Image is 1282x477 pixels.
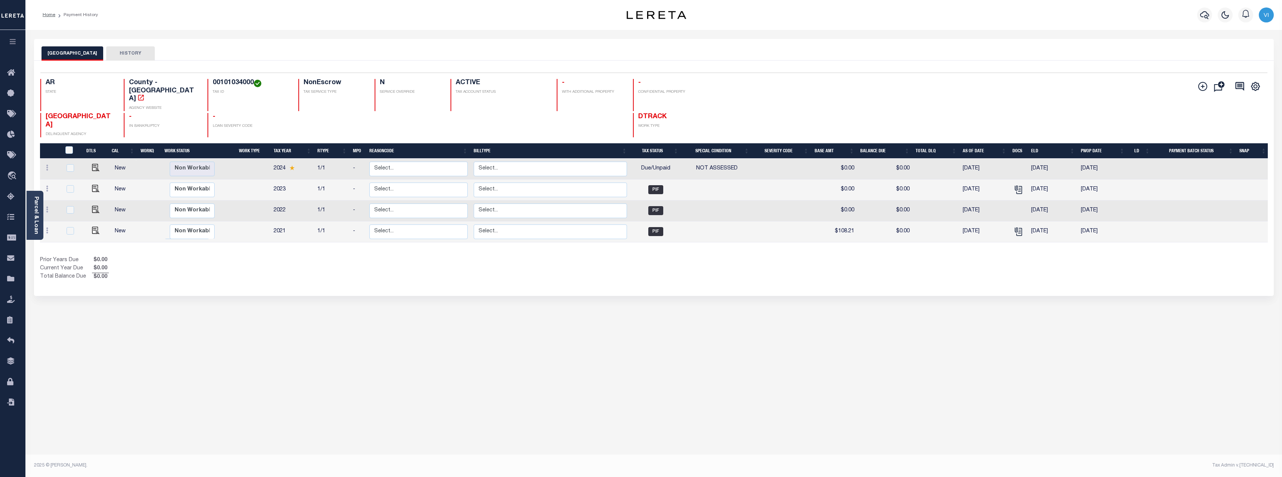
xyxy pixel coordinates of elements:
td: [DATE] [960,180,1009,201]
td: [DATE] [1078,159,1128,180]
span: - [638,79,641,86]
td: - [350,180,366,201]
td: 2024 [271,159,314,180]
span: $0.00 [92,265,109,273]
p: WORK TYPE [638,123,708,129]
th: CAL: activate to sort column ascending [109,143,138,159]
p: DELINQUENT AGENCY [46,132,115,137]
td: $108.21 [812,221,857,242]
li: Payment History [55,12,98,18]
span: PIF [648,206,663,215]
td: 2022 [271,201,314,221]
button: [GEOGRAPHIC_DATA] [41,46,103,61]
p: STATE [46,89,115,95]
span: PIF [648,185,663,194]
td: Total Balance Due [40,273,92,281]
span: - [129,113,132,120]
td: $0.00 [857,180,913,201]
td: 1/1 [314,159,350,180]
img: svg+xml;base64,PHN2ZyB4bWxucz0iaHR0cDovL3d3dy53My5vcmcvMjAwMC9zdmciIHBvaW50ZXItZXZlbnRzPSJub25lIi... [1259,7,1274,22]
td: New [112,221,142,242]
h4: NonEscrow [304,79,366,87]
h4: 00101034000 [213,79,290,87]
td: $0.00 [812,180,857,201]
th: PWOP Date: activate to sort column ascending [1078,143,1128,159]
td: 2021 [271,221,314,242]
td: - [350,159,366,180]
span: NOT ASSESSED [696,166,738,171]
span: - [213,113,215,120]
span: $0.00 [92,273,109,281]
p: IN BANKRUPTCY [129,123,199,129]
th: WorkQ [138,143,162,159]
p: TAX SERVICE TYPE [304,89,366,95]
h4: County - [GEOGRAPHIC_DATA] [129,79,199,103]
img: logo-dark.svg [627,11,686,19]
i: travel_explore [7,171,19,181]
th: BillType: activate to sort column ascending [471,143,630,159]
th: RType: activate to sort column ascending [314,143,350,159]
th: LD: activate to sort column ascending [1128,143,1153,159]
td: [DATE] [960,159,1009,180]
a: Home [43,13,55,17]
td: $0.00 [857,159,913,180]
p: WITH ADDITIONAL PROPERTY [562,89,624,95]
td: $0.00 [812,201,857,221]
td: 1/1 [314,201,350,221]
td: - [350,201,366,221]
td: [DATE] [1078,201,1128,221]
th: Tax Status: activate to sort column ascending [630,143,682,159]
td: Due/Unpaid [630,159,682,180]
span: DTRACK [638,113,667,120]
td: - [350,221,366,242]
td: 1/1 [314,221,350,242]
a: Parcel & Loan [33,196,39,234]
th: &nbsp;&nbsp;&nbsp;&nbsp;&nbsp;&nbsp;&nbsp;&nbsp;&nbsp;&nbsp; [40,143,61,159]
th: Work Status [162,143,236,159]
th: Tax Year: activate to sort column ascending [271,143,314,159]
td: Current Year Due [40,265,92,273]
th: ReasonCode: activate to sort column ascending [366,143,471,159]
td: 1/1 [314,180,350,201]
td: $0.00 [857,221,913,242]
p: AGENCY WEBSITE [129,106,199,111]
span: $0.00 [92,256,109,265]
td: $0.00 [812,159,857,180]
th: &nbsp; [61,143,83,159]
th: Work Type [236,143,271,159]
th: Severity Code: activate to sort column ascending [752,143,812,159]
td: [DATE] [1078,221,1128,242]
h4: AR [46,79,115,87]
td: New [112,180,142,201]
h4: ACTIVE [456,79,547,87]
th: Total DLQ: activate to sort column ascending [913,143,960,159]
p: SERVICE OVERRIDE [380,89,442,95]
td: [DATE] [960,221,1009,242]
p: TAX ACCOUNT STATUS [456,89,547,95]
th: Special Condition: activate to sort column ascending [682,143,752,159]
th: Base Amt: activate to sort column ascending [812,143,857,159]
p: LOAN SEVERITY CODE [213,123,290,129]
td: [DATE] [1028,159,1078,180]
span: PIF [648,227,663,236]
button: HISTORY [106,46,155,61]
span: [GEOGRAPHIC_DATA] [46,113,111,128]
p: TAX ID [213,89,290,95]
td: 2023 [271,180,314,201]
p: CONFIDENTIAL PROPERTY [638,89,708,95]
th: As of Date: activate to sort column ascending [960,143,1009,159]
th: MPO [350,143,366,159]
td: [DATE] [960,201,1009,221]
img: Star.svg [289,165,295,170]
th: Payment Batch Status: activate to sort column ascending [1153,143,1236,159]
th: Docs [1009,143,1028,159]
td: [DATE] [1028,201,1078,221]
td: [DATE] [1028,221,1078,242]
h4: N [380,79,442,87]
th: ELD: activate to sort column ascending [1028,143,1078,159]
span: - [562,79,565,86]
td: New [112,201,142,221]
td: $0.00 [857,201,913,221]
td: [DATE] [1028,180,1078,201]
td: [DATE] [1078,180,1128,201]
